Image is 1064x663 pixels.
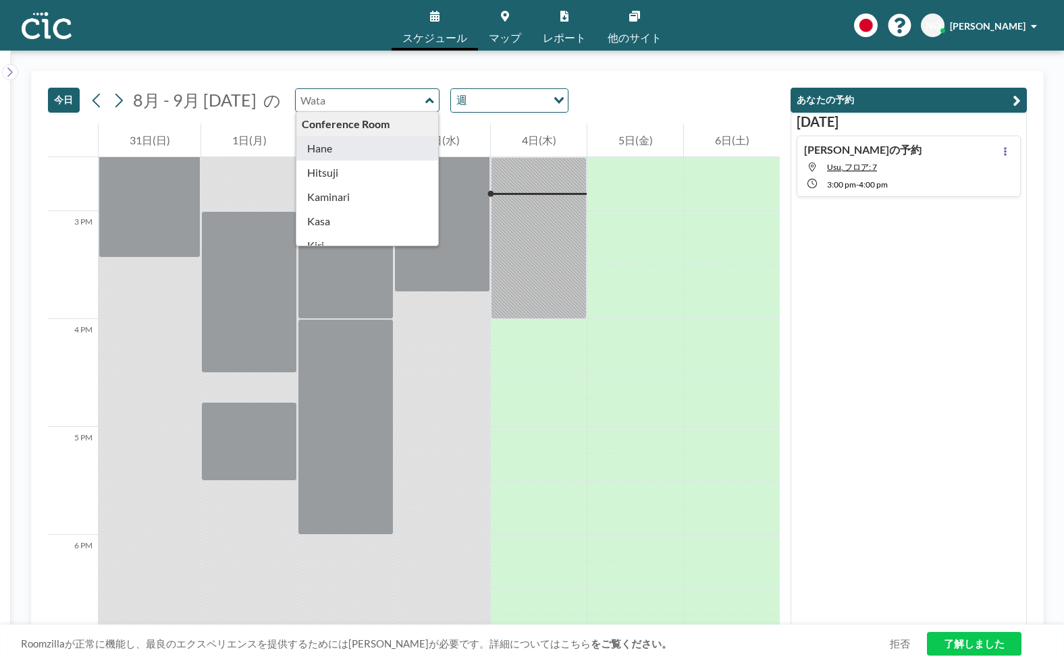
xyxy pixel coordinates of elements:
div: 4 PM [48,319,98,427]
div: 5日(金) [587,123,683,157]
a: 拒否 [890,637,910,650]
span: スケジュール [402,32,467,43]
div: Kiri [296,233,439,258]
input: Search for option [471,92,546,109]
span: 他のサイト [608,32,662,43]
div: Hitsuji [296,161,439,185]
div: 3 PM [48,211,98,319]
span: 3:00 PM [827,179,856,190]
span: 4:00 PM [859,179,888,190]
a: をご覧ください。 [591,637,672,650]
span: [PERSON_NAME] [950,20,1026,32]
div: 6 PM [48,535,98,643]
div: Search for option [451,89,568,112]
span: 8月 - 9月 [DATE] [133,90,257,110]
span: - [856,179,859,190]
div: Kaminari [296,185,439,209]
div: 31日(日) [99,123,201,157]
div: Conference Room [296,112,439,136]
button: あなたの予約 [791,88,1027,113]
div: 5 PM [48,427,98,535]
h4: [PERSON_NAME]の予約 [804,143,922,156]
div: 4日(木) [491,123,587,157]
span: の [263,90,281,111]
div: 1日(月) [201,123,297,157]
span: レポート [543,32,586,43]
span: NO [926,20,940,32]
div: 6日(土) [684,123,780,157]
span: Roomzillaが正常に機能し、最良のエクスペリエンスを提供するためには[PERSON_NAME]が必要です。詳細についてはこちら [21,637,890,650]
h3: [DATE] [797,113,1021,130]
div: Kasa [296,209,439,233]
a: 了解しました [927,632,1021,656]
div: Hane [296,136,439,161]
input: Wata [296,89,425,111]
div: 3日(水) [394,123,490,157]
div: 2 PM [48,103,98,211]
img: organization-logo [22,12,72,39]
span: Usu, フロア: 7 [827,162,877,172]
span: 週 [454,92,470,109]
button: 今日 [48,88,80,113]
span: マップ [489,32,521,43]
